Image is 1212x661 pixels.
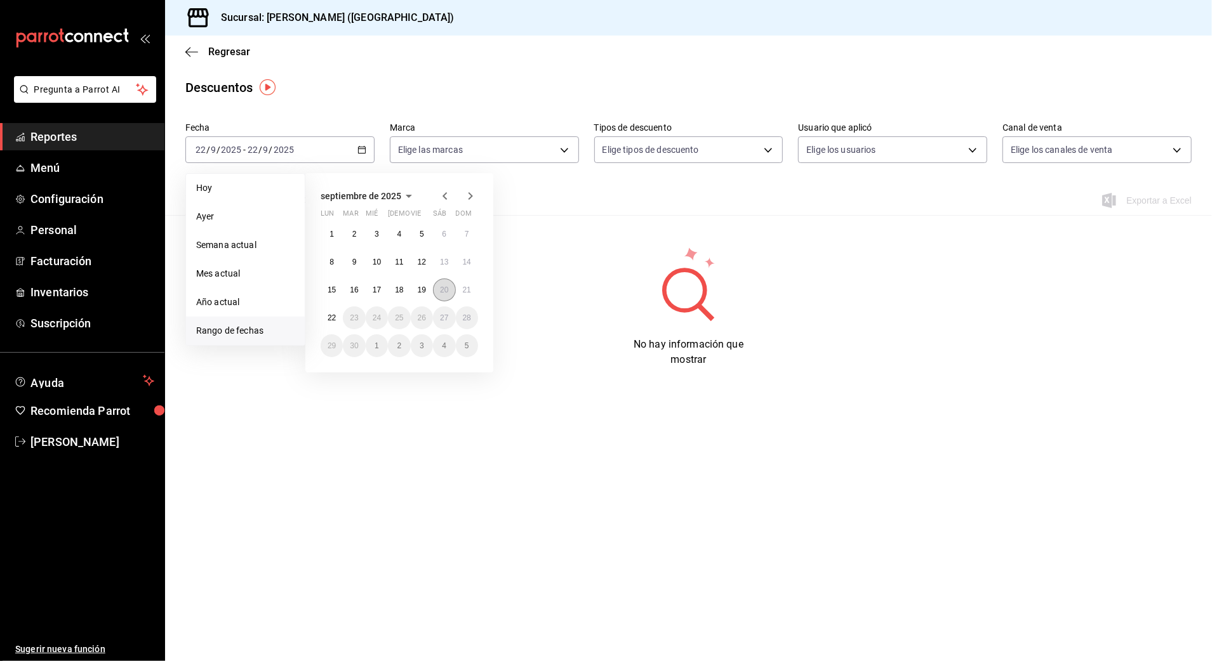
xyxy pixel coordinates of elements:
[1002,124,1192,133] label: Canal de venta
[411,251,433,273] button: 12 de septiembre de 2025
[30,433,154,450] span: [PERSON_NAME]
[321,209,334,223] abbr: lunes
[388,278,410,301] button: 18 de septiembre de 2025
[321,191,401,201] span: septiembre de 2025
[411,278,433,301] button: 19 de septiembre de 2025
[433,251,455,273] button: 13 de septiembre de 2025
[216,145,220,155] span: /
[321,223,343,245] button: 1 de septiembre de 2025
[397,230,402,239] abbr: 4 de septiembre de 2025
[321,278,343,301] button: 15 de septiembre de 2025
[196,324,295,337] span: Rango de fechas
[366,334,388,357] button: 1 de octubre de 2025
[395,285,403,294] abbr: 18 de septiembre de 2025
[185,78,253,97] div: Descuentos
[420,230,424,239] abbr: 5 de septiembre de 2025
[210,145,216,155] input: --
[343,209,358,223] abbr: martes
[211,10,455,25] h3: Sucursal: [PERSON_NAME] ([GEOGRAPHIC_DATA])
[456,334,478,357] button: 5 de octubre de 2025
[395,313,403,322] abbr: 25 de septiembre de 2025
[343,278,365,301] button: 16 de septiembre de 2025
[30,128,154,145] span: Reportes
[34,83,137,96] span: Pregunta a Parrot AI
[442,341,446,350] abbr: 4 de octubre de 2025
[330,230,334,239] abbr: 1 de septiembre de 2025
[456,223,478,245] button: 7 de septiembre de 2025
[352,230,357,239] abbr: 2 de septiembre de 2025
[433,223,455,245] button: 6 de septiembre de 2025
[352,258,357,266] abbr: 9 de septiembre de 2025
[594,124,783,133] label: Tipos de descuento
[456,251,478,273] button: 14 de septiembre de 2025
[420,341,424,350] abbr: 3 de octubre de 2025
[411,306,433,329] button: 26 de septiembre de 2025
[465,341,469,350] abbr: 5 de octubre de 2025
[433,334,455,357] button: 4 de octubre de 2025
[388,223,410,245] button: 4 de septiembre de 2025
[373,313,381,322] abbr: 24 de septiembre de 2025
[375,341,379,350] abbr: 1 de octubre de 2025
[343,306,365,329] button: 23 de septiembre de 2025
[269,145,273,155] span: /
[456,278,478,301] button: 21 de septiembre de 2025
[30,221,154,239] span: Personal
[388,251,410,273] button: 11 de septiembre de 2025
[328,313,336,322] abbr: 22 de septiembre de 2025
[373,285,381,294] abbr: 17 de septiembre de 2025
[373,258,381,266] abbr: 10 de septiembre de 2025
[411,334,433,357] button: 3 de octubre de 2025
[350,313,358,322] abbr: 23 de septiembre de 2025
[273,145,295,155] input: ----
[465,230,469,239] abbr: 7 de septiembre de 2025
[260,79,276,95] img: Tooltip marker
[397,341,402,350] abbr: 2 de octubre de 2025
[395,258,403,266] abbr: 11 de septiembre de 2025
[321,334,343,357] button: 29 de septiembre de 2025
[366,251,388,273] button: 10 de septiembre de 2025
[634,338,743,365] span: No hay información que mostrar
[350,341,358,350] abbr: 30 de septiembre de 2025
[14,76,156,103] button: Pregunta a Parrot AI
[1011,143,1112,156] span: Elige los canales de venta
[185,124,375,133] label: Fecha
[418,285,426,294] abbr: 19 de septiembre de 2025
[433,209,446,223] abbr: sábado
[456,306,478,329] button: 28 de septiembre de 2025
[390,124,579,133] label: Marca
[196,239,295,252] span: Semana actual
[411,223,433,245] button: 5 de septiembre de 2025
[343,334,365,357] button: 30 de septiembre de 2025
[603,143,699,156] span: Elige tipos de descuento
[196,210,295,223] span: Ayer
[433,278,455,301] button: 20 de septiembre de 2025
[418,258,426,266] abbr: 12 de septiembre de 2025
[388,209,463,223] abbr: jueves
[456,209,472,223] abbr: domingo
[328,285,336,294] abbr: 15 de septiembre de 2025
[343,251,365,273] button: 9 de septiembre de 2025
[343,223,365,245] button: 2 de septiembre de 2025
[375,230,379,239] abbr: 3 de septiembre de 2025
[196,181,295,195] span: Hoy
[185,46,250,58] button: Regresar
[463,285,471,294] abbr: 21 de septiembre de 2025
[806,143,876,156] span: Elige los usuarios
[206,145,210,155] span: /
[440,258,448,266] abbr: 13 de septiembre de 2025
[321,306,343,329] button: 22 de septiembre de 2025
[30,252,154,270] span: Facturación
[321,188,416,204] button: septiembre de 2025
[30,373,138,388] span: Ayuda
[247,145,258,155] input: --
[243,145,246,155] span: -
[328,341,336,350] abbr: 29 de septiembre de 2025
[208,46,250,58] span: Regresar
[30,315,154,332] span: Suscripción
[463,258,471,266] abbr: 14 de septiembre de 2025
[398,143,463,156] span: Elige las marcas
[366,209,378,223] abbr: miércoles
[196,296,295,309] span: Año actual
[418,313,426,322] abbr: 26 de septiembre de 2025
